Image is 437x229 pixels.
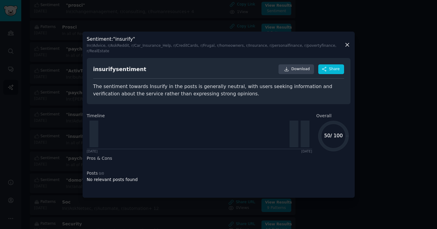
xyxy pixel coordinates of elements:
text: 50 / 100 [324,133,343,138]
span: Posts [87,170,104,176]
span: Timeline [87,113,105,119]
span: Pros & Cons [87,156,112,161]
span: 0 / 0 [99,172,104,175]
button: Share [318,64,344,74]
div: [DATE] [87,149,98,153]
h3: Sentiment : "insurify" [87,36,344,54]
div: No relevant posts found [87,176,350,183]
div: The sentiment towards Insurify in the posts is generally neutral, with users seeking information ... [93,83,344,98]
div: In r/Advice, r/AskReddit, r/Car_Insurance_Help, r/CreditCards, r/Frugal, r/homeowners, r/Insuranc... [87,43,344,54]
span: Download [291,67,310,72]
a: Download [278,64,314,74]
span: Overall [316,113,332,119]
span: Share [329,67,340,72]
div: insurify sentiment [93,66,146,73]
div: [DATE] [301,149,312,153]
